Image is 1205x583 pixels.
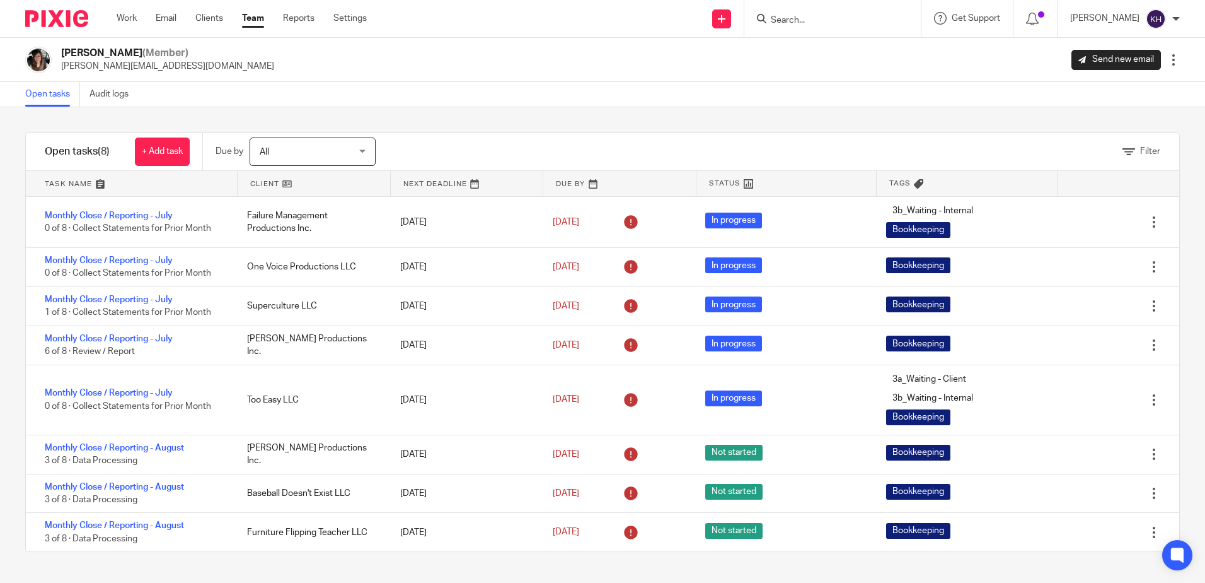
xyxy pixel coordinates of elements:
[886,336,950,351] span: Bookkeeping
[45,389,173,397] a: Monthly Close / Reporting - July
[886,222,950,238] span: Bookkeeping
[886,297,950,312] span: Bookkeeping
[1070,12,1139,25] p: [PERSON_NAME]
[45,211,173,220] a: Monthly Close / Reporting - July
[886,391,979,406] span: 3b_Waiting - Internal
[234,435,387,474] div: [PERSON_NAME] Productions Inc.
[1140,147,1160,156] span: Filter
[234,520,387,545] div: Furniture Flipping Teacher LLC
[234,293,387,319] div: Superculture LLC
[45,495,137,504] span: 3 of 8 · Data Processing
[886,203,979,219] span: 3b_Waiting - Internal
[1146,9,1166,29] img: svg%3E
[89,82,138,107] a: Audit logs
[61,47,274,60] h2: [PERSON_NAME]
[25,10,88,27] img: Pixie
[388,254,540,280] div: [DATE]
[234,326,387,365] div: [PERSON_NAME] Productions Inc.
[242,12,264,25] a: Team
[705,336,762,351] span: In progress
[260,148,269,156] span: All
[952,14,1000,23] span: Get Support
[886,409,950,425] span: Bookkeeping
[553,528,579,537] span: [DATE]
[45,444,184,452] a: Monthly Close / Reporting - August
[705,213,762,228] span: In progress
[886,372,972,387] span: 3a_Waiting - Client
[553,450,579,459] span: [DATE]
[216,145,243,158] p: Due by
[135,138,190,166] a: + Add task
[770,15,883,26] input: Search
[45,145,110,158] h1: Open tasks
[886,484,950,500] span: Bookkeeping
[705,257,762,273] span: In progress
[25,47,52,73] img: IMG_2906.JPEG
[234,481,387,506] div: Baseball Doesn't Exist LLC
[553,218,579,227] span: [DATE]
[705,523,763,539] span: Not started
[705,484,763,500] span: Not started
[45,402,211,411] span: 0 of 8 · Collect Statements for Prior Month
[45,295,173,304] a: Monthly Close / Reporting - July
[553,395,579,404] span: [DATE]
[553,489,579,498] span: [DATE]
[333,12,367,25] a: Settings
[98,146,110,156] span: (8)
[553,262,579,271] span: [DATE]
[45,334,173,343] a: Monthly Close / Reporting - July
[45,534,137,543] span: 3 of 8 · Data Processing
[45,308,211,317] span: 1 of 8 · Collect Statements for Prior Month
[283,12,314,25] a: Reports
[45,269,211,278] span: 0 of 8 · Collect Statements for Prior Month
[234,254,387,280] div: One Voice Productions LLC
[553,302,579,310] span: [DATE]
[388,293,540,319] div: [DATE]
[195,12,223,25] a: Clients
[156,12,176,25] a: Email
[45,347,135,356] span: 6 of 8 · Review / Report
[709,178,741,189] span: Status
[45,483,184,492] a: Monthly Close / Reporting - August
[388,442,540,467] div: [DATE]
[388,520,540,545] div: [DATE]
[553,341,579,350] span: [DATE]
[705,445,763,461] span: Not started
[1071,50,1161,70] a: Send new email
[388,333,540,358] div: [DATE]
[889,178,911,189] span: Tags
[234,387,387,413] div: Too Easy LLC
[45,456,137,465] span: 3 of 8 · Data Processing
[388,481,540,506] div: [DATE]
[45,521,184,530] a: Monthly Close / Reporting - August
[234,203,387,242] div: Failure Management Productions Inc.
[45,224,211,233] span: 0 of 8 · Collect Statements for Prior Month
[45,256,173,265] a: Monthly Close / Reporting - July
[886,445,950,461] span: Bookkeeping
[25,82,80,107] a: Open tasks
[705,297,762,312] span: In progress
[388,387,540,413] div: [DATE]
[117,12,137,25] a: Work
[61,60,274,73] p: [PERSON_NAME][EMAIL_ADDRESS][DOMAIN_NAME]
[388,209,540,235] div: [DATE]
[142,48,188,58] span: (Member)
[886,257,950,273] span: Bookkeeping
[705,391,762,406] span: In progress
[886,523,950,539] span: Bookkeeping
